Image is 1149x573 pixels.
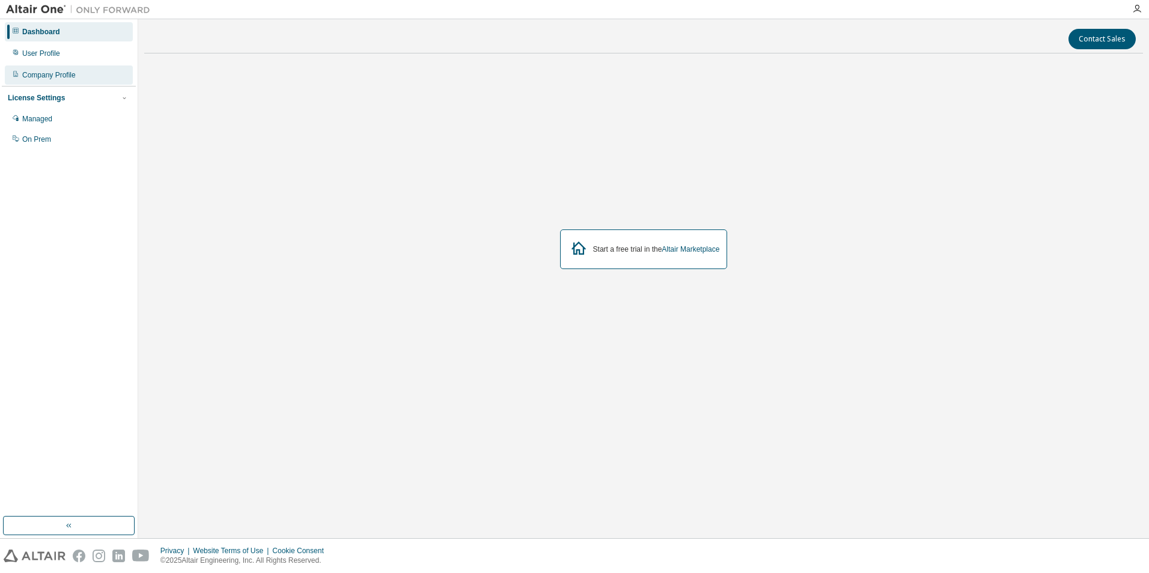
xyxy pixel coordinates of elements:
div: Cookie Consent [272,546,331,556]
div: On Prem [22,135,51,144]
button: Contact Sales [1068,29,1136,49]
div: Start a free trial in the [593,244,720,254]
img: altair_logo.svg [4,550,66,562]
img: facebook.svg [73,550,85,562]
div: Privacy [160,546,193,556]
div: Managed [22,114,52,124]
div: Website Terms of Use [193,546,272,556]
img: youtube.svg [132,550,150,562]
p: © 2025 Altair Engineering, Inc. All Rights Reserved. [160,556,331,566]
div: Company Profile [22,70,76,80]
div: Dashboard [22,27,60,37]
div: License Settings [8,93,65,103]
img: instagram.svg [93,550,105,562]
div: User Profile [22,49,60,58]
a: Altair Marketplace [662,245,719,253]
img: linkedin.svg [112,550,125,562]
img: Altair One [6,4,156,16]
